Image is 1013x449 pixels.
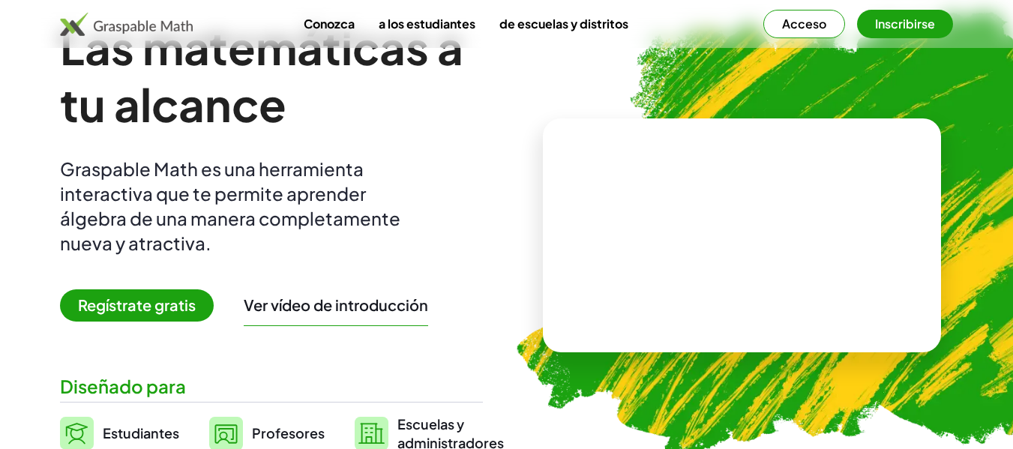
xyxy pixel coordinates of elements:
font: Acceso [782,16,826,31]
font: de escuelas y distritos [499,16,628,31]
button: Acceso [763,10,845,38]
a: Conozca [292,10,367,37]
font: Inscribirse [875,16,935,31]
button: Ver vídeo de introducción [244,295,428,315]
a: de escuelas y distritos [487,10,640,37]
font: Graspable Math es una herramienta interactiva que te permite aprender álgebra de una manera compl... [60,157,400,254]
font: a los estudiantes [379,16,475,31]
font: Diseñado para [60,375,186,397]
font: Regístrate gratis [78,295,196,314]
font: Estudiantes [103,424,179,442]
font: Las matemáticas a tu alcance [60,19,463,132]
font: Profesores [252,424,325,442]
font: Escuelas y [397,415,464,433]
a: a los estudiantes [367,10,487,37]
font: Conozca [304,16,355,31]
video: ¿Qué es esto? Es notación matemática dinámica. Esta notación desempeña un papel fundamental en có... [629,179,854,292]
font: Ver vídeo de introducción [244,295,428,314]
button: Inscribirse [857,10,953,38]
